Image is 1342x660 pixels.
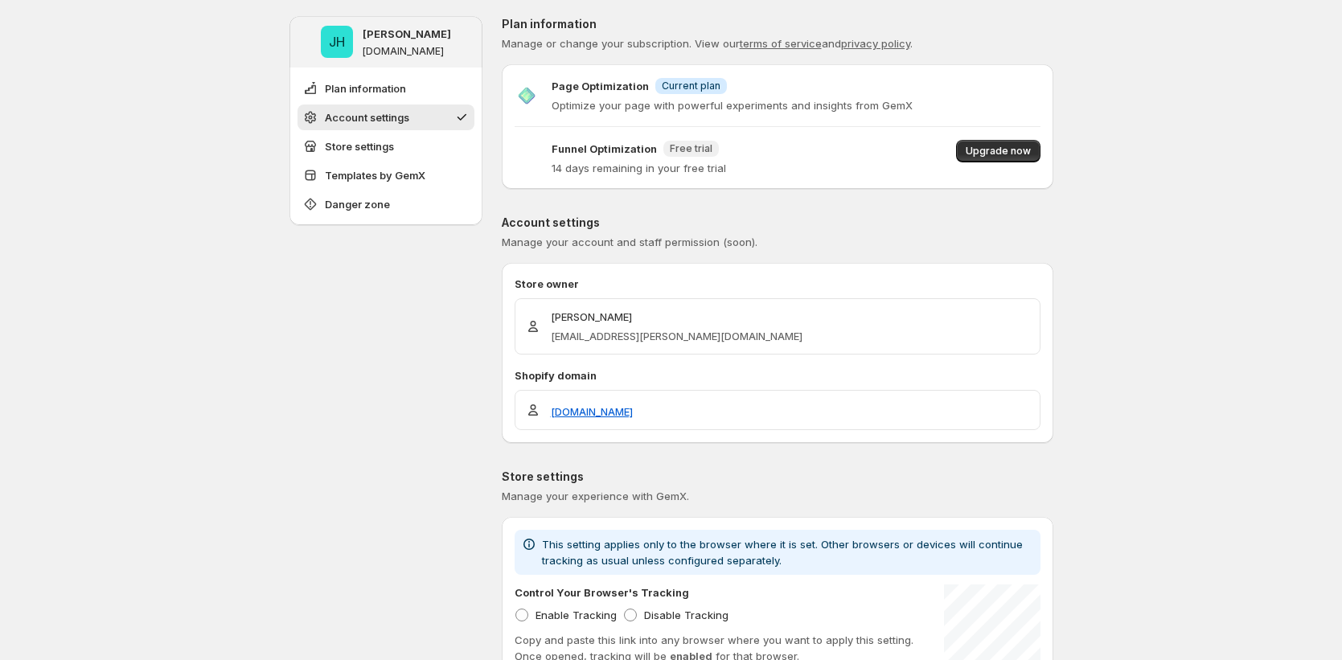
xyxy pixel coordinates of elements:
span: Free trial [670,142,712,155]
span: Current plan [662,80,720,92]
a: terms of service [740,37,822,50]
span: Store settings [325,138,394,154]
span: Plan information [325,80,406,96]
span: Jena Hoang [321,26,353,58]
button: Danger zone [298,191,474,217]
span: Danger zone [325,196,390,212]
p: Optimize your page with powerful experiments and insights from GemX [552,97,913,113]
button: Templates by GemX [298,162,474,188]
button: Plan information [298,76,474,101]
p: Shopify domain [515,367,1040,383]
a: privacy policy [841,37,910,50]
button: Upgrade now [956,140,1040,162]
p: Account settings [502,215,1053,231]
span: Templates by GemX [325,167,425,183]
span: Account settings [325,109,409,125]
p: Store owner [515,276,1040,292]
p: Plan information [502,16,1053,32]
p: Page Optimization [552,78,649,94]
button: Store settings [298,133,474,159]
p: [PERSON_NAME] [363,26,451,42]
p: [EMAIL_ADDRESS][PERSON_NAME][DOMAIN_NAME] [551,328,802,344]
p: Control Your Browser's Tracking [515,584,689,601]
span: This setting applies only to the browser where it is set. Other browsers or devices will continue... [542,538,1023,567]
span: Manage or change your subscription. View our and . [502,37,913,50]
text: JH [329,34,345,50]
span: Enable Tracking [536,609,617,621]
p: Store settings [502,469,1053,485]
p: Funnel Optimization [552,141,657,157]
p: [DOMAIN_NAME] [363,45,444,58]
span: Disable Tracking [644,609,728,621]
span: Upgrade now [966,145,1031,158]
a: [DOMAIN_NAME] [551,404,633,420]
img: Page Optimization [515,84,539,108]
p: [PERSON_NAME] [551,309,802,325]
button: Account settings [298,105,474,130]
span: Manage your experience with GemX. [502,490,689,502]
p: 14 days remaining in your free trial [552,160,726,176]
span: Manage your account and staff permission (soon). [502,236,757,248]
